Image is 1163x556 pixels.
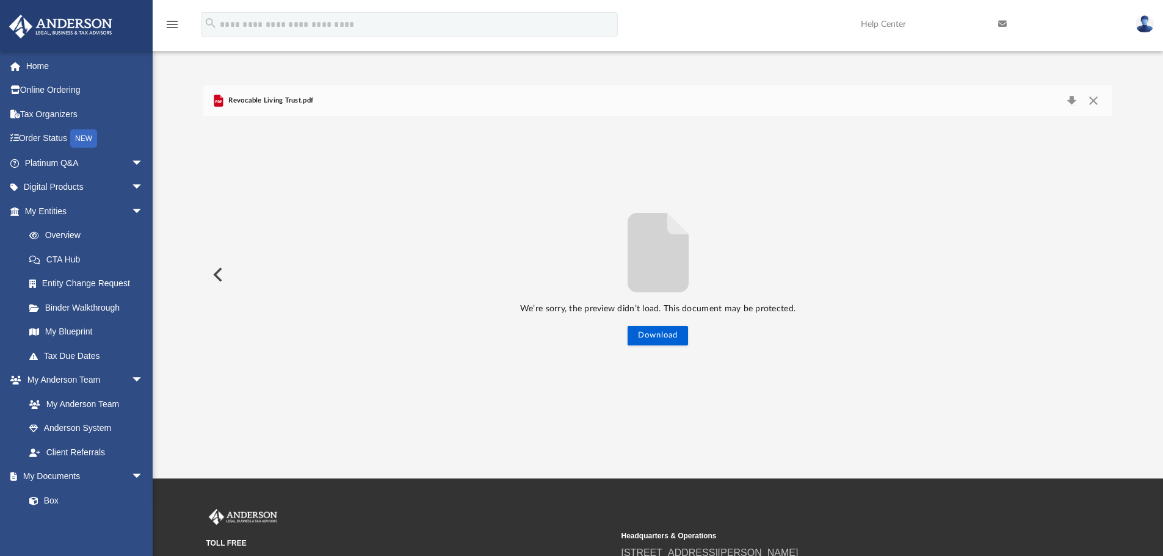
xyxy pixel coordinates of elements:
[204,16,217,30] i: search
[226,95,313,106] span: Revocable Living Trust.pdf
[17,272,162,296] a: Entity Change Request
[9,126,162,151] a: Order StatusNEW
[203,258,230,292] button: Previous File
[17,223,162,248] a: Overview
[9,102,162,126] a: Tax Organizers
[131,464,156,489] span: arrow_drop_down
[17,320,156,344] a: My Blueprint
[628,326,688,345] button: Download
[1136,15,1154,33] img: User Pic
[17,513,156,537] a: Meeting Minutes
[70,129,97,148] div: NEW
[17,247,162,272] a: CTA Hub
[131,368,156,393] span: arrow_drop_down
[9,54,162,78] a: Home
[17,416,156,441] a: Anderson System
[9,78,162,103] a: Online Ordering
[203,85,1113,432] div: Preview
[203,301,1113,317] p: We’re sorry, the preview didn’t load. This document may be protected.
[131,175,156,200] span: arrow_drop_down
[17,344,162,368] a: Tax Due Dates
[165,17,179,32] i: menu
[9,199,162,223] a: My Entitiesarrow_drop_down
[131,199,156,224] span: arrow_drop_down
[9,151,162,175] a: Platinum Q&Aarrow_drop_down
[5,15,116,38] img: Anderson Advisors Platinum Portal
[206,538,613,549] small: TOLL FREE
[9,175,162,200] a: Digital Productsarrow_drop_down
[17,488,150,513] a: Box
[206,509,280,525] img: Anderson Advisors Platinum Portal
[203,117,1113,432] div: File preview
[17,295,162,320] a: Binder Walkthrough
[17,392,150,416] a: My Anderson Team
[131,151,156,176] span: arrow_drop_down
[9,368,156,392] a: My Anderson Teamarrow_drop_down
[1060,92,1082,109] button: Download
[9,464,156,489] a: My Documentsarrow_drop_down
[165,23,179,32] a: menu
[621,530,1028,541] small: Headquarters & Operations
[1082,92,1104,109] button: Close
[17,440,156,464] a: Client Referrals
